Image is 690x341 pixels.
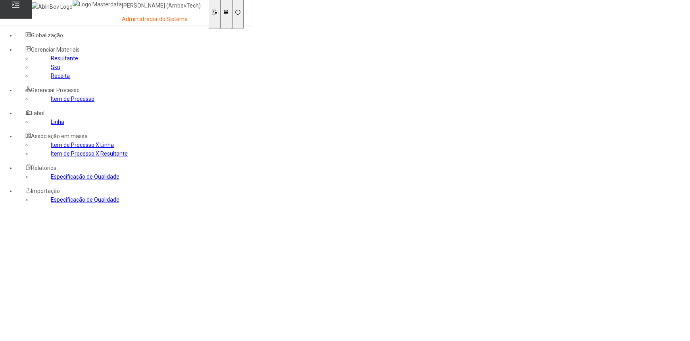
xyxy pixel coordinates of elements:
[51,73,70,79] a: Receita
[31,133,88,139] span: Associação em massa
[32,2,73,11] img: AbInBev Logo
[31,165,56,171] span: Relatórios
[51,64,60,70] a: Sku
[31,87,80,93] span: Gerenciar Processo
[51,96,94,102] a: Item de Processo
[51,119,64,125] a: Linha
[31,188,60,194] span: Importação
[51,150,128,157] a: Item de Processo X Resultante
[51,173,119,180] a: Especificação de Qualidade
[51,55,78,62] a: Resultante
[31,110,44,116] span: Fabril
[51,142,114,148] a: Item de Processo X Linha
[31,46,80,53] span: Gerenciar Materiais
[31,32,63,39] span: Globalização
[122,15,201,23] p: Administrador do Sistema
[51,197,119,203] a: Especificação de Qualidade
[122,2,201,10] p: [PERSON_NAME] (AmbevTech)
